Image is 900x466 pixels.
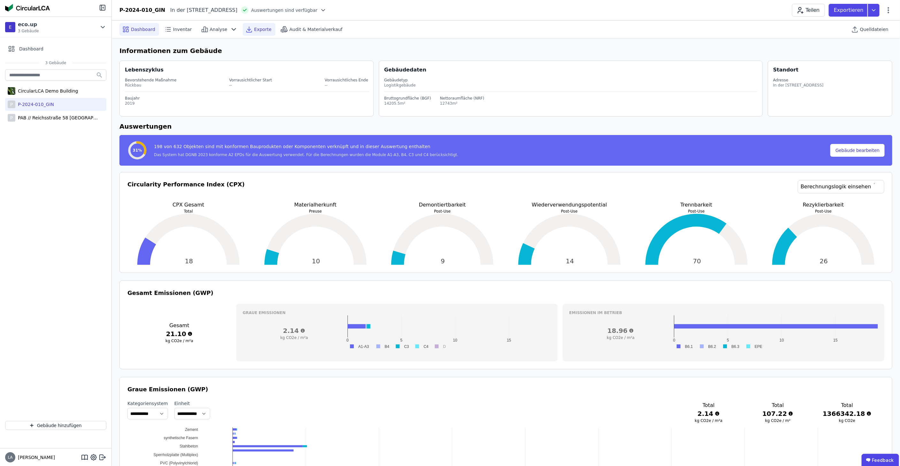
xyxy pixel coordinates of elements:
p: Total [127,209,249,214]
div: Das System hat DGNB 2023 konforme A2 EPDs für die Auswertung verwendet. Für die Berechnungen wurd... [154,152,458,157]
h3: kg CO2e / m²a [569,335,672,340]
p: Materialherkunft [255,201,377,209]
h3: kg CO2e / m² [753,418,802,423]
p: Post-Use [508,209,630,214]
h3: 2.14 [243,326,346,335]
h3: Gesamt Emissionen (GWP) [127,289,884,297]
p: Post-Use [762,209,884,214]
span: Exporte [254,26,271,33]
h3: 1366342.18 [823,409,872,418]
div: In der [STREET_ADDRESS] [773,83,824,88]
div: In der [STREET_ADDRESS] [165,6,237,14]
p: Trennbarkeit [636,201,758,209]
span: Inventar [173,26,192,33]
div: 14205.5m² [384,101,431,106]
div: Gebäudetyp [384,78,757,83]
div: Gebäudedaten [384,66,762,74]
h6: Informationen zum Gebäude [119,46,892,56]
div: PAB // Reichsstraße 58 [GEOGRAPHIC_DATA] [15,115,98,121]
button: Teilen [792,4,825,17]
div: P-2024-010_GIN [15,101,54,108]
div: P-2024-010_GIN [119,6,165,14]
div: P [8,101,15,108]
div: -- [325,83,368,88]
span: 3 Gebäude [39,60,73,65]
button: Gebäude hinzufügen [5,421,106,430]
h3: Gesamt [127,322,231,329]
h3: 18.96 [569,326,672,335]
h3: kg CO2e / m²a [684,418,733,423]
span: Auswertungen sind verfügbar [251,7,317,13]
h3: Graue Emissionen (GWP) [127,385,884,394]
h3: Circularity Performance Index (CPX) [127,180,245,201]
label: Kategoriensystem [127,400,168,407]
div: 198 von 632 Objekten sind mit konformen Bauprodukten oder Komponenten verknüpft und in dieser Aus... [154,143,458,152]
span: 31% [133,148,142,153]
div: Logistikgebäude [384,83,757,88]
p: CPX Gesamt [127,201,249,209]
div: Lebenszyklus [125,66,164,74]
label: Einheit [174,400,210,407]
p: Preuse [255,209,377,214]
div: Vorrausichtliches Ende [325,78,368,83]
div: Bevorstehende Maßnahme [125,78,177,83]
p: Exportieren [834,6,865,14]
span: 3 Gebäude [18,28,39,34]
h3: Total [684,402,733,409]
h3: Emissionen im betrieb [569,310,878,315]
div: P [8,114,15,122]
div: -- [229,83,272,88]
div: Baujahr [125,96,370,101]
h3: Total [753,402,802,409]
h3: kg CO2e / m²a [243,335,346,340]
h3: kg CO2e / m²a [127,338,231,343]
span: Quelldateien [860,26,889,33]
div: Adresse [773,78,824,83]
span: Audit & Materialverkauf [289,26,342,33]
span: Dashboard [131,26,155,33]
img: Concular [5,4,50,11]
div: 12743m² [440,101,484,106]
h3: kg CO2e [823,418,872,423]
p: Wiederverwendungspotential [508,201,630,209]
div: eco.up [18,21,39,28]
span: [PERSON_NAME] [15,454,55,461]
div: Rückbau [125,83,177,88]
span: Dashboard [19,46,43,52]
h3: 21.10 [127,329,231,338]
div: CircularLCA Demo Building [15,88,78,94]
p: Rezyklierbarkeit [762,201,884,209]
p: Post-Use [636,209,758,214]
h3: 2.14 [684,409,733,418]
button: Gebäude bearbeiten [830,144,885,157]
h6: Auswertungen [119,122,892,131]
h3: Total [823,402,872,409]
h3: 107.22 [753,409,802,418]
div: Bruttogrundfläche (BGF) [384,96,431,101]
img: CircularLCA Demo Building [8,86,15,96]
a: Berechnungslogik einsehen [798,180,884,193]
div: Standort [773,66,798,74]
p: Post-Use [381,209,503,214]
div: 2019 [125,101,370,106]
div: Vorrausichtlicher Start [229,78,272,83]
p: Demontiertbarkeit [381,201,503,209]
div: Nettoraumfläche (NRF) [440,96,484,101]
h3: Graue Emissionen [243,310,552,315]
div: E [5,22,15,32]
span: LA [8,455,12,459]
span: Analyse [210,26,227,33]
